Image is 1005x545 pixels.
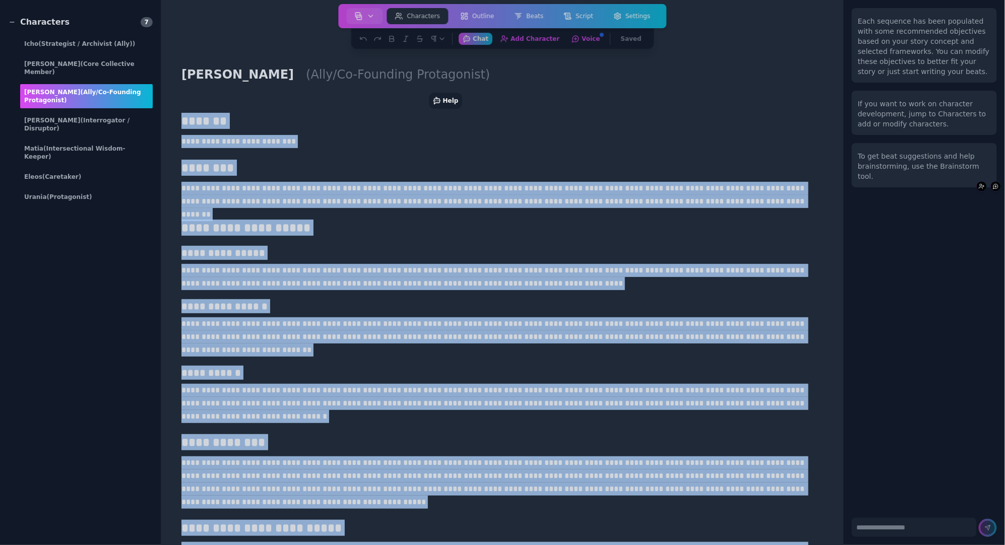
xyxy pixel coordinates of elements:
[568,33,604,45] button: Voice
[355,12,363,20] img: storyboard
[555,8,601,24] button: Script
[20,56,153,80] div: [PERSON_NAME]
[24,145,125,160] span: (Intersectional Wisdom-Keeper)
[38,40,135,47] span: (Strategist / Archivist (Ally))
[553,6,603,26] a: Script
[858,151,991,181] div: To get beat suggestions and help brainstorming, use the Brainstorm tool.
[459,33,492,45] button: Chat
[452,8,502,24] button: Outline
[47,193,92,200] span: (protagonist)
[450,6,504,26] a: Outline
[605,8,658,24] button: Settings
[20,84,153,108] div: [PERSON_NAME]
[8,16,70,28] div: Characters
[141,17,153,27] span: 7
[603,6,660,26] a: Settings
[991,181,1001,191] button: Voice
[387,8,449,24] button: Characters
[42,173,81,180] span: (Caretaker)
[20,112,153,137] div: [PERSON_NAME]
[858,16,991,77] div: Each sequence has been populated with some recommended objectives based on your story concept and...
[20,169,153,185] div: Eleos
[20,141,153,165] div: Matia
[496,33,563,45] button: Add Character
[302,64,494,85] h2: (Ally/Co-Founding Protagonist)
[858,99,991,129] div: If you want to work on character development, jump to Characters to add or modify characters.
[177,65,298,84] h1: [PERSON_NAME]
[977,181,987,191] button: Add Character
[506,8,551,24] button: Beats
[617,33,646,45] button: Saved
[20,36,153,52] div: Icho
[429,93,463,109] button: Help
[20,189,153,205] div: Urania
[504,6,553,26] a: Beats
[24,89,141,104] span: (Ally/Co-Founding Protagonist)
[385,6,451,26] a: Characters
